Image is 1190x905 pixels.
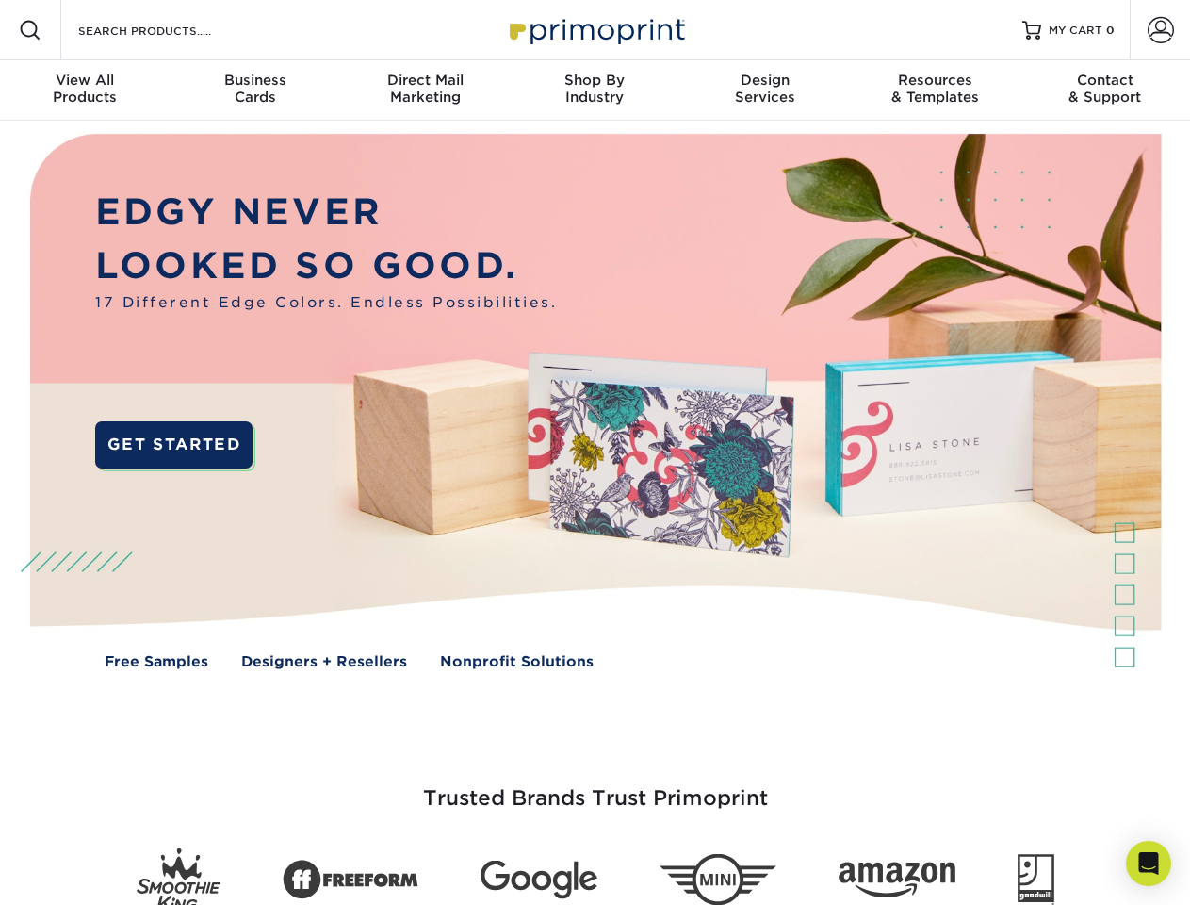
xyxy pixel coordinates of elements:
p: LOOKED SO GOOD. [95,239,557,293]
span: Design [680,72,850,89]
div: Services [680,72,850,106]
span: Resources [850,72,1019,89]
div: & Templates [850,72,1019,106]
span: Direct Mail [340,72,510,89]
span: Contact [1020,72,1190,89]
img: Google [481,861,597,899]
a: Shop ByIndustry [510,60,679,121]
img: Amazon [839,863,955,898]
input: SEARCH PRODUCTS..... [76,19,260,41]
div: & Support [1020,72,1190,106]
a: Contact& Support [1020,60,1190,121]
img: Goodwill [1018,854,1054,905]
a: DesignServices [680,60,850,121]
a: Free Samples [105,651,208,673]
p: EDGY NEVER [95,186,557,239]
div: Cards [170,72,339,106]
a: Resources& Templates [850,60,1019,121]
span: 0 [1106,24,1115,37]
img: Primoprint [501,9,690,50]
a: Nonprofit Solutions [440,651,594,673]
span: Business [170,72,339,89]
span: Shop By [510,72,679,89]
a: BusinessCards [170,60,339,121]
div: Open Intercom Messenger [1126,841,1171,886]
div: Industry [510,72,679,106]
a: Direct MailMarketing [340,60,510,121]
a: Designers + Resellers [241,651,407,673]
span: 17 Different Edge Colors. Endless Possibilities. [95,292,557,314]
span: MY CART [1049,23,1102,39]
h3: Trusted Brands Trust Primoprint [44,741,1147,833]
a: GET STARTED [95,421,253,469]
div: Marketing [340,72,510,106]
iframe: Google Customer Reviews [5,847,160,898]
